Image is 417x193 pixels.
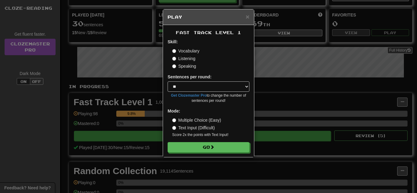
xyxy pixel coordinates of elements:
[172,126,176,130] input: Text Input (Difficult)
[171,93,207,98] a: Get Clozemaster Pro
[246,13,249,20] button: Close
[168,39,178,44] strong: Skill:
[172,55,195,62] label: Listening
[168,93,249,103] small: to change the number of sentences per round!
[172,132,249,138] small: Score 2x the points with Text Input !
[172,125,215,131] label: Text Input (Difficult)
[172,49,176,53] input: Vocabulary
[172,117,221,123] label: Multiple Choice (Easy)
[168,142,249,152] button: Go
[172,48,199,54] label: Vocabulary
[172,57,176,61] input: Listening
[168,74,212,80] label: Sentences per round:
[176,30,241,35] span: Fast Track Level 1
[168,109,180,113] strong: Mode:
[246,13,249,20] span: ×
[172,64,176,68] input: Speaking
[172,118,176,122] input: Multiple Choice (Easy)
[172,63,196,69] label: Speaking
[168,14,249,20] h5: Play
